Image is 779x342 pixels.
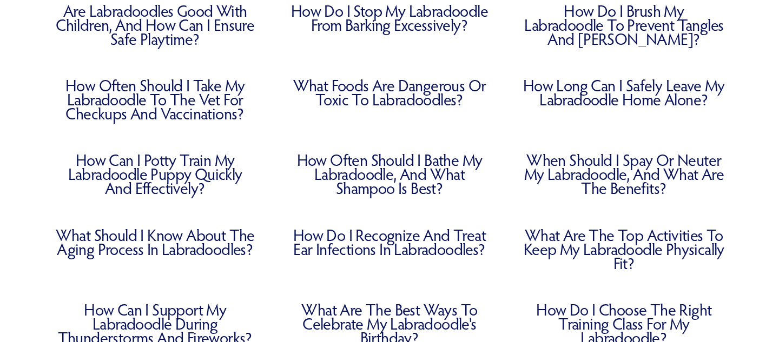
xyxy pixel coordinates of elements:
a: How Often Should I Bathe My Labradoodle, and What Shampoo Is Best? [288,153,490,195]
a: How Do I Stop My Labradoodle from Barking Excessively? [288,4,490,32]
a: When Should I Spay or Neuter My Labradoodle, and What Are the Benefits? [523,153,725,195]
a: How Do I Brush My Labradoodle to Prevent Tangles and [PERSON_NAME]? [523,4,725,46]
a: How Often Should I Take My Labradoodle to the Vet for Checkups and Vaccinations? [54,78,256,120]
a: How Long Can I Safely Leave My Labradoodle Home Alone? [523,78,725,106]
a: What Foods Are Dangerous or Toxic to Labradoodles? [288,78,490,106]
a: Are Labradoodles Good with Children, and How Can I Ensure Safe Playtime? [54,4,256,46]
a: How Do I Recognize and Treat Ear Infections in Labradoodles? [288,228,490,256]
a: How Can I Potty Train My Labradoodle Puppy Quickly and Effectively? [54,153,256,195]
a: What Are the Top Activities to Keep My Labradoodle Physically Fit? [523,228,725,270]
a: What Should I Know About the Aging Process in Labradoodles? [54,228,256,256]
